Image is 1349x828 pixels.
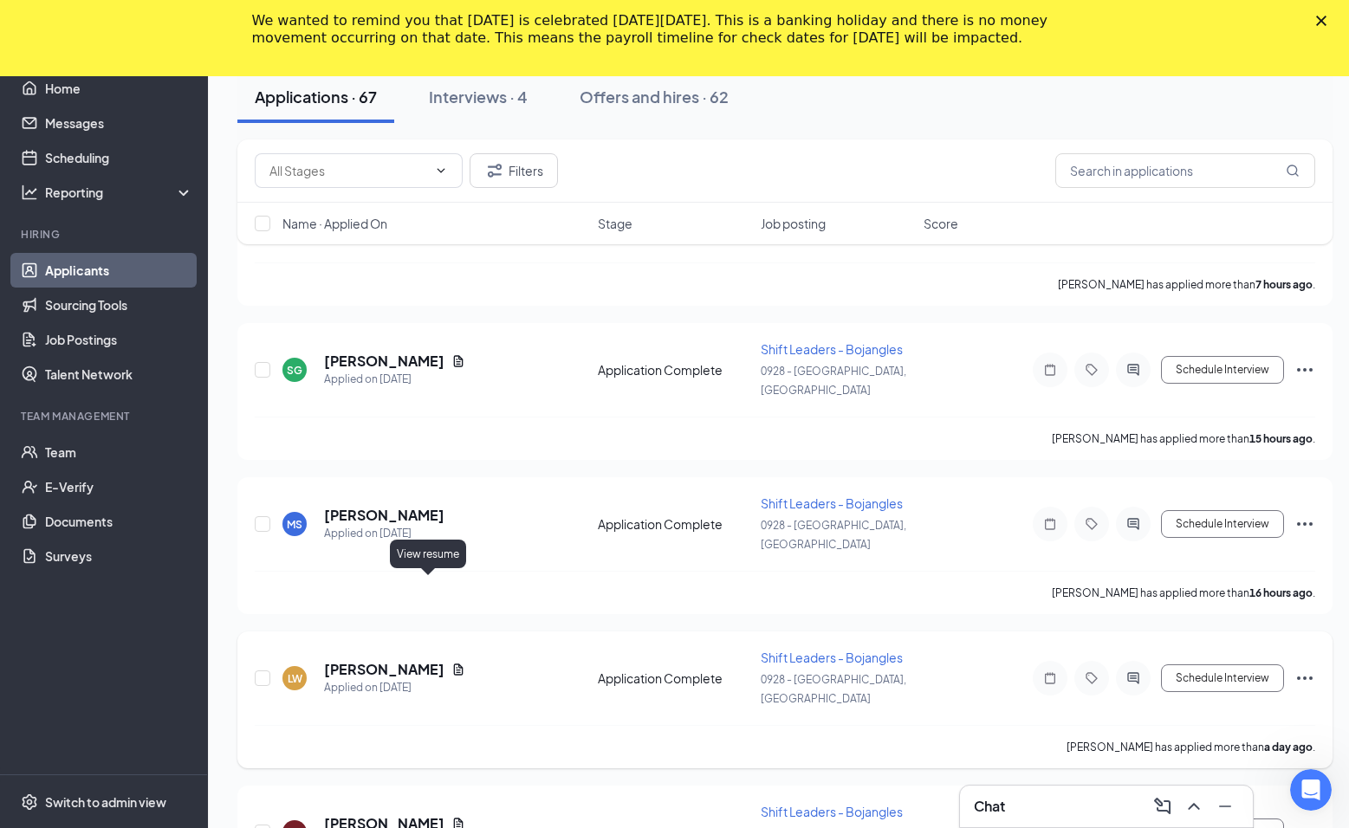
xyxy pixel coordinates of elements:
div: Close [1316,16,1333,26]
svg: Ellipses [1294,359,1315,380]
h5: [PERSON_NAME] [324,660,444,679]
div: Applications · 67 [255,86,377,107]
span: Shift Leaders - Bojangles [761,804,903,819]
h5: [PERSON_NAME] [324,352,444,371]
p: [PERSON_NAME] has applied more than . [1052,585,1315,600]
svg: ComposeMessage [1152,796,1173,817]
svg: Settings [21,793,38,811]
span: Stage [598,215,632,232]
a: Home [45,71,193,106]
a: Messages [45,106,193,140]
svg: Ellipses [1294,514,1315,534]
div: Applied on [DATE] [324,371,465,388]
a: Sourcing Tools [45,288,193,322]
input: Search in applications [1055,153,1315,188]
a: Team [45,435,193,469]
div: Application Complete [598,361,750,378]
b: a day ago [1264,741,1313,754]
a: Job Postings [45,322,193,357]
svg: ActiveChat [1123,517,1144,531]
a: Documents [45,504,193,539]
div: Offers and hires · 62 [580,86,729,107]
button: Filter Filters [470,153,558,188]
span: Score [924,215,958,232]
span: Job posting [761,215,826,232]
button: Schedule Interview [1161,510,1284,538]
svg: Note [1040,671,1060,685]
span: Shift Leaders - Bojangles [761,650,903,665]
a: Applicants [45,253,193,288]
svg: Minimize [1215,796,1236,817]
iframe: Intercom live chat [1290,769,1332,811]
button: Schedule Interview [1161,356,1284,384]
svg: Ellipses [1294,668,1315,689]
svg: MagnifyingGlass [1286,164,1300,178]
h3: Chat [974,797,1005,816]
span: Shift Leaders - Bojangles [761,341,903,357]
div: SG [287,363,302,378]
span: 0928 - [GEOGRAPHIC_DATA], [GEOGRAPHIC_DATA] [761,673,906,705]
b: 7 hours ago [1255,278,1313,291]
div: Team Management [21,409,190,424]
h5: [PERSON_NAME] [324,506,444,525]
div: Applied on [DATE] [324,525,444,542]
p: [PERSON_NAME] has applied more than . [1067,740,1315,754]
svg: ChevronDown [434,164,448,178]
svg: Tag [1081,363,1102,377]
svg: ChevronUp [1184,796,1204,817]
svg: Filter [484,160,505,181]
span: Name · Applied On [282,215,387,232]
svg: Tag [1081,671,1102,685]
svg: Analysis [21,184,38,201]
svg: Document [451,663,465,676]
div: We wanted to remind you that [DATE] is celebrated [DATE][DATE]. This is a banking holiday and the... [252,12,1070,47]
div: Switch to admin view [45,793,166,811]
div: View resume [390,540,466,568]
button: ChevronUp [1180,792,1208,820]
p: [PERSON_NAME] has applied more than . [1058,277,1315,292]
svg: ActiveChat [1123,671,1144,685]
div: MS [287,517,302,532]
div: Hiring [21,227,190,242]
button: Schedule Interview [1161,664,1284,692]
div: Reporting [45,184,194,201]
p: [PERSON_NAME] has applied more than . [1052,431,1315,446]
svg: Document [451,354,465,368]
b: 16 hours ago [1249,586,1313,599]
a: Talent Network [45,357,193,391]
svg: Note [1040,363,1060,377]
input: All Stages [269,161,427,180]
a: E-Verify [45,469,193,504]
a: Surveys [45,539,193,573]
span: Shift Leaders - Bojangles [761,495,903,511]
div: Application Complete [598,515,750,533]
div: Interviews · 4 [429,86,528,107]
div: LW [288,671,302,686]
svg: Note [1040,517,1060,531]
div: Application Complete [598,670,750,687]
svg: Tag [1081,517,1102,531]
button: ComposeMessage [1149,792,1177,820]
span: 0928 - [GEOGRAPHIC_DATA], [GEOGRAPHIC_DATA] [761,519,906,551]
button: Minimize [1211,792,1239,820]
span: 0928 - [GEOGRAPHIC_DATA], [GEOGRAPHIC_DATA] [761,365,906,397]
a: Scheduling [45,140,193,175]
div: Applied on [DATE] [324,679,465,696]
b: 15 hours ago [1249,432,1313,445]
svg: ActiveChat [1123,363,1144,377]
